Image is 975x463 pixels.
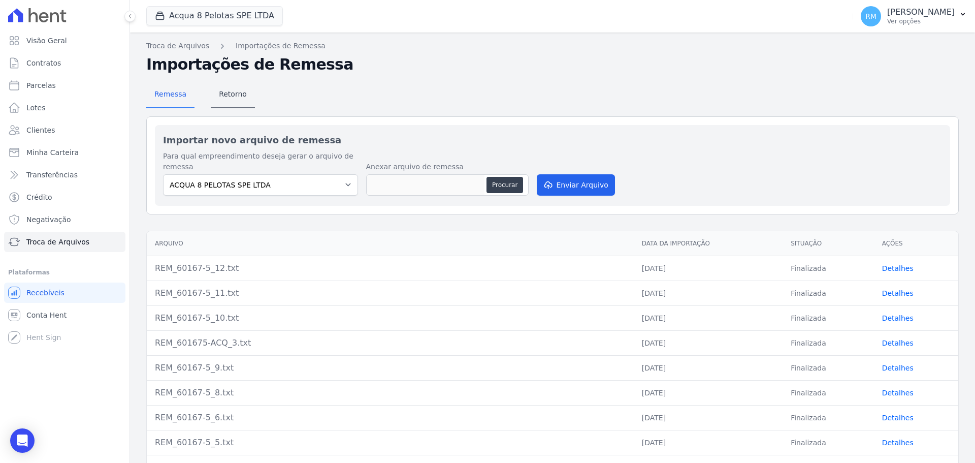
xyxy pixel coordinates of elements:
a: Retorno [211,82,255,108]
a: Conta Hent [4,305,125,325]
a: Parcelas [4,75,125,96]
td: Finalizada [783,330,873,355]
a: Importações de Remessa [236,41,326,51]
a: Detalhes [882,389,914,397]
td: Finalizada [783,355,873,380]
a: Clientes [4,120,125,140]
nav: Breadcrumb [146,41,959,51]
span: Conta Hent [26,310,67,320]
a: Troca de Arquivos [4,232,125,252]
span: Crédito [26,192,52,202]
a: Crédito [4,187,125,207]
td: [DATE] [634,405,783,430]
a: Detalhes [882,264,914,272]
a: Lotes [4,98,125,118]
span: Troca de Arquivos [26,237,89,247]
a: Visão Geral [4,30,125,51]
td: [DATE] [634,330,783,355]
label: Para qual empreendimento deseja gerar o arquivo de remessa [163,151,358,172]
a: Detalhes [882,289,914,297]
span: Parcelas [26,80,56,90]
a: Detalhes [882,364,914,372]
td: Finalizada [783,405,873,430]
th: Ações [874,231,958,256]
a: Negativação [4,209,125,230]
span: Lotes [26,103,46,113]
td: Finalizada [783,281,873,305]
div: REM_60167-5_8.txt [155,387,626,399]
td: [DATE] [634,355,783,380]
span: RM [865,13,876,20]
div: Open Intercom Messenger [10,428,35,453]
th: Data da Importação [634,231,783,256]
a: Transferências [4,165,125,185]
td: Finalizada [783,430,873,455]
div: REM_601675-ACQ_3.txt [155,337,626,349]
span: Clientes [26,125,55,135]
p: Ver opções [887,17,955,25]
button: Enviar Arquivo [537,174,615,196]
td: [DATE] [634,380,783,405]
div: Plataformas [8,266,121,279]
a: Detalhes [882,339,914,347]
span: Transferências [26,170,78,180]
button: Acqua 8 Pelotas SPE LTDA [146,6,283,25]
a: Recebíveis [4,283,125,303]
a: Troca de Arquivos [146,41,209,51]
button: RM [PERSON_NAME] Ver opções [853,2,975,30]
span: Contratos [26,58,61,68]
th: Situação [783,231,873,256]
th: Arquivo [147,231,634,256]
a: Detalhes [882,439,914,447]
td: [DATE] [634,256,783,281]
td: Finalizada [783,380,873,405]
a: Contratos [4,53,125,73]
td: [DATE] [634,430,783,455]
a: Remessa [146,82,194,108]
span: Remessa [148,84,192,104]
td: [DATE] [634,305,783,330]
div: REM_60167-5_10.txt [155,312,626,324]
button: Procurar [486,177,523,193]
label: Anexar arquivo de remessa [366,162,529,172]
div: REM_60167-5_9.txt [155,362,626,374]
span: Recebíveis [26,288,64,298]
span: Visão Geral [26,36,67,46]
p: [PERSON_NAME] [887,7,955,17]
div: REM_60167-5_11.txt [155,287,626,299]
a: Detalhes [882,314,914,322]
span: Negativação [26,214,71,225]
div: REM_60167-5_5.txt [155,437,626,449]
a: Detalhes [882,414,914,422]
td: [DATE] [634,281,783,305]
span: Retorno [213,84,253,104]
td: Finalizada [783,256,873,281]
span: Minha Carteira [26,147,79,158]
h2: Importações de Remessa [146,55,959,74]
td: Finalizada [783,305,873,330]
h2: Importar novo arquivo de remessa [163,133,942,147]
div: REM_60167-5_12.txt [155,262,626,274]
a: Minha Carteira [4,142,125,163]
div: REM_60167-5_6.txt [155,412,626,424]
